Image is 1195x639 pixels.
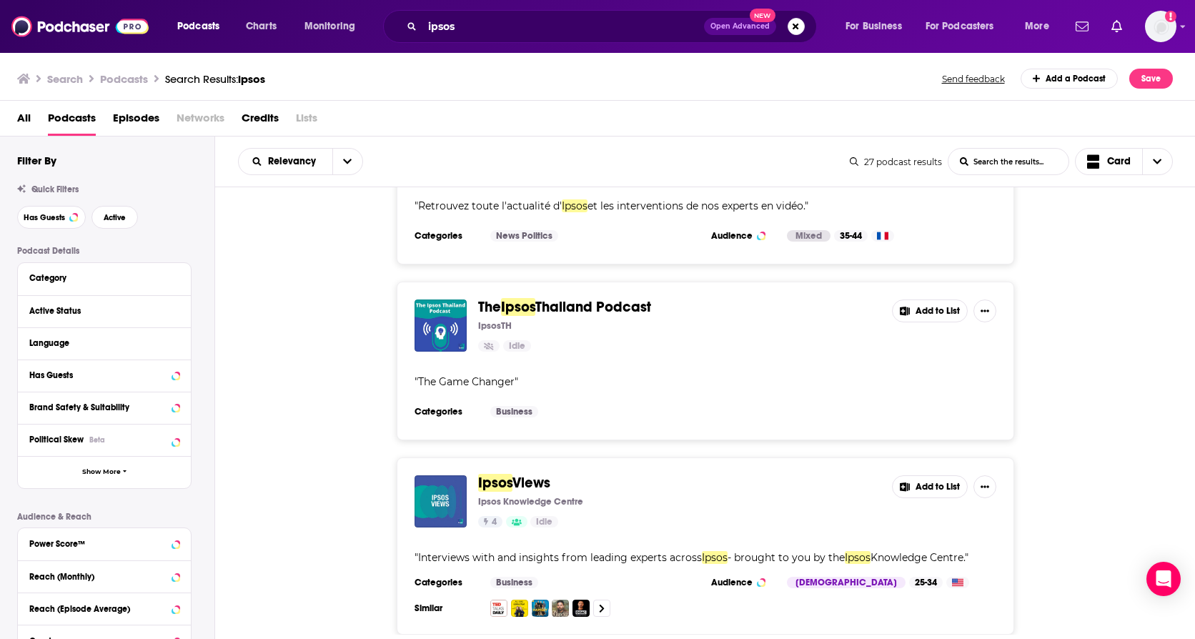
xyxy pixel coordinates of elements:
[845,551,871,564] span: Ipsos
[909,577,943,588] div: 25-34
[892,299,968,322] button: Add to List
[104,214,126,222] span: Active
[490,406,538,417] a: Business
[512,474,550,492] span: Views
[29,539,167,549] div: Power Score™
[415,199,808,212] span: " "
[587,199,805,212] span: et les interventions de nos experts en vidéo.
[29,370,167,380] div: Has Guests
[29,338,170,348] div: Language
[503,340,531,352] a: Idle
[415,299,467,352] img: The Ipsos Thailand Podcast
[246,16,277,36] span: Charts
[415,375,518,388] span: " "
[29,402,167,412] div: Brand Safety & Suitability
[177,16,219,36] span: Podcasts
[552,600,569,617] img: On Purpose with Jay Shetty
[490,577,538,588] a: Business
[17,512,192,522] p: Audience & Reach
[165,72,265,86] div: Search Results:
[1165,11,1176,22] svg: Add a profile image
[478,299,651,315] a: TheIpsosThailand Podcast
[834,230,868,242] div: 35-44
[926,16,994,36] span: For Podcasters
[418,551,702,564] span: Interviews with and insights from leading experts across
[1145,11,1176,42] button: Show profile menu
[82,468,121,476] span: Show More
[418,199,562,212] span: Retrouvez toute l'actualité d'
[478,320,512,332] p: IpsosTH
[237,15,285,38] a: Charts
[1129,69,1173,89] button: Save
[29,306,170,316] div: Active Status
[17,106,31,136] a: All
[478,298,501,316] span: The
[29,273,170,283] div: Category
[509,340,525,354] span: Idle
[29,604,167,614] div: Reach (Episode Average)
[501,298,535,316] span: Ipsos
[892,475,968,498] button: Add to List
[89,435,105,445] div: Beta
[113,106,159,136] a: Episodes
[1070,14,1094,39] a: Show notifications dropdown
[787,577,906,588] div: [DEMOGRAPHIC_DATA]
[1021,69,1119,89] a: Add a Podcast
[29,366,179,384] button: Has Guests
[572,600,590,617] img: The Diary Of A CEO with Steven Bartlett
[165,72,265,86] a: Search Results:ipsos
[17,246,192,256] p: Podcast Details
[478,474,512,492] span: Ipsos
[24,214,65,222] span: Has Guests
[1146,562,1181,596] div: Open Intercom Messenger
[415,577,479,588] h3: Categories
[29,567,179,585] button: Reach (Monthly)
[100,72,148,86] h3: Podcasts
[711,577,775,588] h3: Audience
[850,157,942,167] div: 27 podcast results
[29,334,179,352] button: Language
[418,375,515,388] span: The Game Changer
[177,106,224,136] span: Networks
[29,435,84,445] span: Political Skew
[916,15,1015,38] button: open menu
[478,496,583,507] p: Ipsos Knowledge Centre
[530,516,558,527] a: Idle
[938,73,1009,85] button: Send feedback
[29,534,179,552] button: Power Score™
[332,149,362,174] button: open menu
[1107,157,1131,167] span: Card
[750,9,775,22] span: New
[242,106,279,136] span: Credits
[1106,14,1128,39] a: Show notifications dropdown
[1075,148,1174,175] button: Choose View
[238,72,265,86] span: ipsos
[48,106,96,136] a: Podcasts
[490,600,507,617] img: TED Talks Daily
[239,157,332,167] button: open menu
[562,199,587,212] span: Ipsos
[535,298,651,316] span: Thailand Podcast
[415,603,479,614] h3: Similar
[11,13,149,40] img: Podchaser - Follow, Share and Rate Podcasts
[415,406,479,417] h3: Categories
[17,206,86,229] button: Has Guests
[167,15,238,38] button: open menu
[702,551,728,564] span: Ipsos
[490,230,558,242] a: News Politics
[415,475,467,527] img: Ipsos Views
[492,515,497,530] span: 4
[1145,11,1176,42] img: User Profile
[478,516,502,527] a: 4
[238,148,363,175] h2: Choose List sort
[296,106,317,136] span: Lists
[511,600,528,617] img: All Ears English Podcast
[835,15,920,38] button: open menu
[47,72,83,86] h3: Search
